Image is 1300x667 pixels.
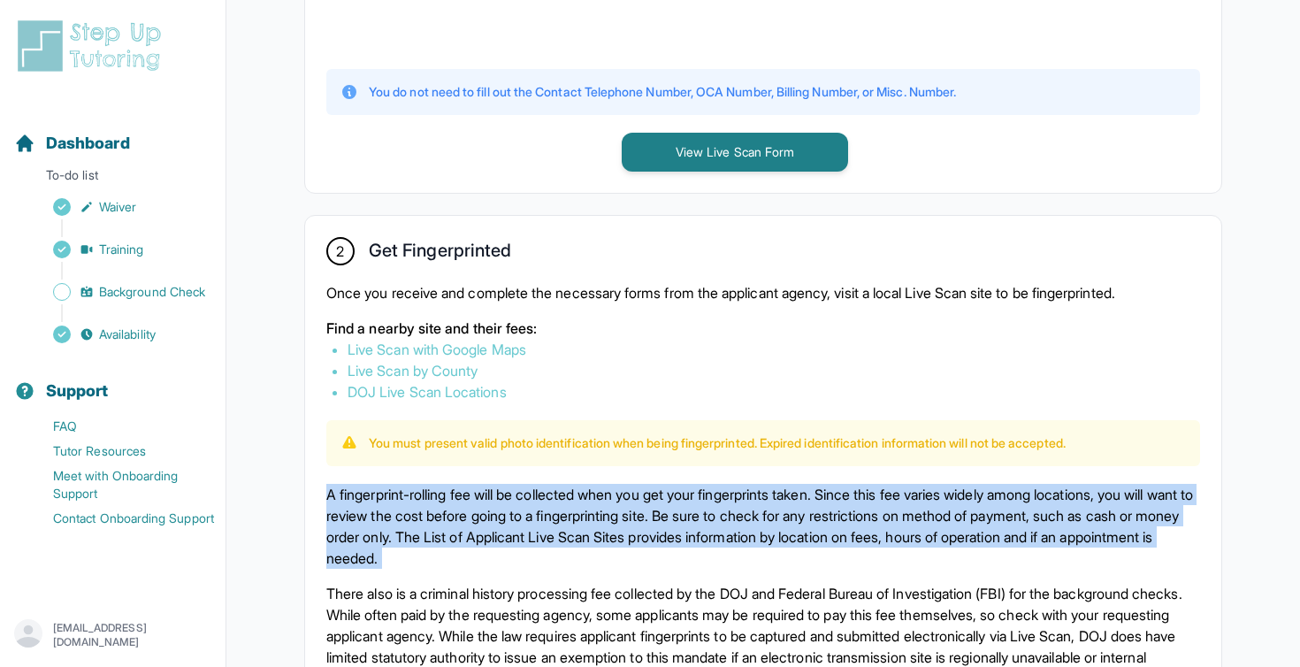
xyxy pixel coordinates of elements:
[348,341,526,358] a: Live Scan with Google Maps
[99,326,156,343] span: Availability
[53,621,211,649] p: [EMAIL_ADDRESS][DOMAIN_NAME]
[622,142,848,160] a: View Live Scan Form
[7,166,218,191] p: To-do list
[14,414,226,439] a: FAQ
[369,240,511,268] h2: Get Fingerprinted
[14,280,226,304] a: Background Check
[14,131,130,156] a: Dashboard
[622,133,848,172] button: View Live Scan Form
[14,195,226,219] a: Waiver
[99,283,205,301] span: Background Check
[7,103,218,163] button: Dashboard
[14,439,226,464] a: Tutor Resources
[336,241,344,262] span: 2
[99,198,136,216] span: Waiver
[99,241,144,258] span: Training
[348,383,507,401] a: DOJ Live Scan Locations
[14,237,226,262] a: Training
[14,464,226,506] a: Meet with Onboarding Support
[14,18,172,74] img: logo
[14,322,226,347] a: Availability
[369,434,1066,452] p: You must present valid photo identification when being fingerprinted. Expired identification info...
[348,362,478,379] a: Live Scan by County
[46,131,130,156] span: Dashboard
[7,350,218,410] button: Support
[326,282,1200,303] p: Once you receive and complete the necessary forms from the applicant agency, visit a local Live S...
[14,506,226,531] a: Contact Onboarding Support
[14,619,211,651] button: [EMAIL_ADDRESS][DOMAIN_NAME]
[326,318,1200,339] p: Find a nearby site and their fees:
[46,379,109,403] span: Support
[326,484,1200,569] p: A fingerprint-rolling fee will be collected when you get your fingerprints taken. Since this fee ...
[369,83,956,101] p: You do not need to fill out the Contact Telephone Number, OCA Number, Billing Number, or Misc. Nu...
